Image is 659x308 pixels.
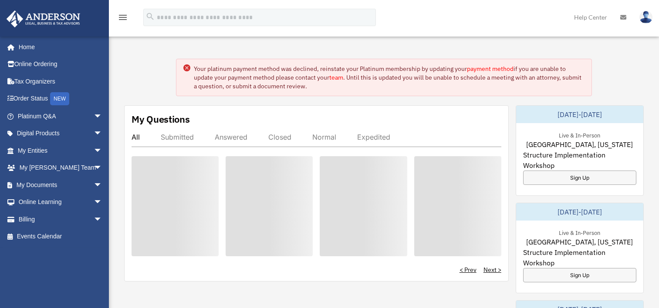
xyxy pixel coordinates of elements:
[6,90,115,108] a: Order StatusNEW
[6,228,115,245] a: Events Calendar
[6,107,115,125] a: Platinum Q&Aarrow_drop_down
[6,38,111,56] a: Home
[6,159,115,177] a: My [PERSON_NAME] Teamarrow_drop_down
[483,265,501,274] a: Next >
[6,211,115,228] a: Billingarrow_drop_down
[516,106,643,123] div: [DATE]-[DATE]
[6,125,115,142] a: Digital Productsarrow_drop_down
[523,247,636,268] span: Structure Implementation Workshop
[552,130,607,139] div: Live & In-Person
[94,211,111,228] span: arrow_drop_down
[329,74,343,81] a: team
[523,150,636,171] span: Structure Implementation Workshop
[526,139,633,150] span: [GEOGRAPHIC_DATA], [US_STATE]
[215,133,247,141] div: Answered
[132,133,140,141] div: All
[6,142,115,159] a: My Entitiesarrow_drop_down
[312,133,336,141] div: Normal
[552,228,607,237] div: Live & In-Person
[194,64,584,90] div: Your platinum payment method was declined, reinstate your Platinum membership by updating your if...
[4,10,83,27] img: Anderson Advisors Platinum Portal
[526,237,633,247] span: [GEOGRAPHIC_DATA], [US_STATE]
[94,194,111,211] span: arrow_drop_down
[516,203,643,221] div: [DATE]-[DATE]
[50,92,69,105] div: NEW
[94,107,111,125] span: arrow_drop_down
[523,171,636,185] a: Sign Up
[6,194,115,211] a: Online Learningarrow_drop_down
[94,142,111,160] span: arrow_drop_down
[6,176,115,194] a: My Documentsarrow_drop_down
[467,65,514,73] a: payment method
[639,11,652,23] img: User Pic
[6,56,115,73] a: Online Ordering
[94,125,111,143] span: arrow_drop_down
[357,133,390,141] div: Expedited
[94,159,111,177] span: arrow_drop_down
[268,133,291,141] div: Closed
[118,15,128,23] a: menu
[6,73,115,90] a: Tax Organizers
[145,12,155,21] i: search
[94,176,111,194] span: arrow_drop_down
[161,133,194,141] div: Submitted
[523,268,636,282] a: Sign Up
[460,265,477,274] a: < Prev
[132,113,190,126] div: My Questions
[118,12,128,23] i: menu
